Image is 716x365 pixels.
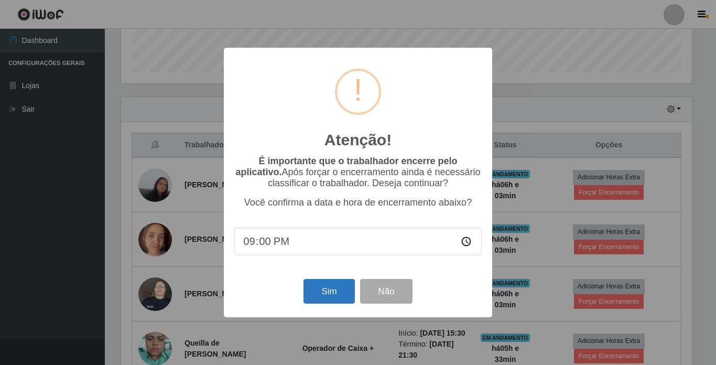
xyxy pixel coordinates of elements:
p: Após forçar o encerramento ainda é necessário classificar o trabalhador. Deseja continuar? [234,156,482,189]
b: É importante que o trabalhador encerre pelo aplicativo. [235,156,457,177]
p: Você confirma a data e hora de encerramento abaixo? [234,197,482,208]
h2: Atenção! [324,131,392,149]
button: Não [360,279,412,304]
button: Sim [303,279,354,304]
